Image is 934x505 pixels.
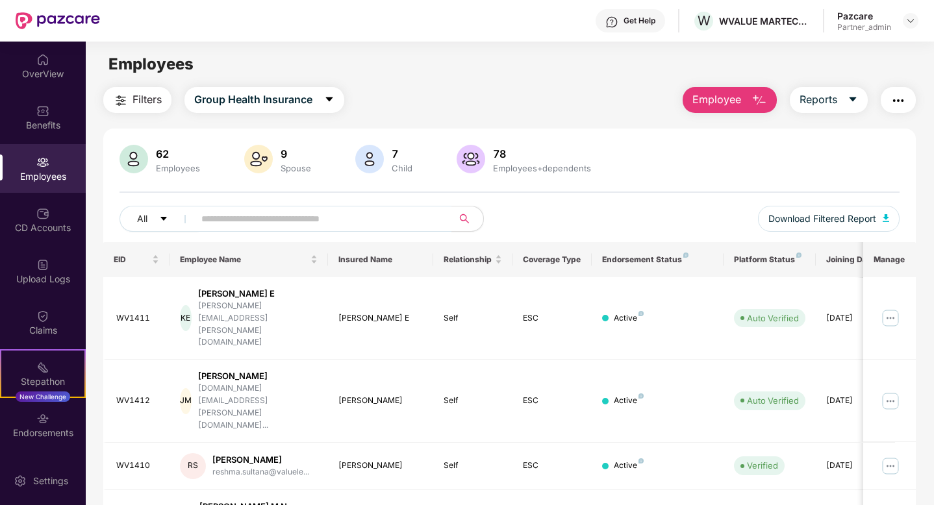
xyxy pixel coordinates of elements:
[523,395,581,407] div: ESC
[180,305,192,331] div: KE
[36,412,49,425] img: svg+xml;base64,PHN2ZyBpZD0iRW5kb3JzZW1lbnRzIiB4bWxucz0iaHR0cDovL3d3dy53My5vcmcvMjAwMC9zdmciIHdpZH...
[451,206,484,232] button: search
[490,147,594,160] div: 78
[36,53,49,66] img: svg+xml;base64,PHN2ZyBpZD0iSG9tZSIgeG1sbnM9Imh0dHA6Ly93d3cudzMub3JnLzIwMDAvc3ZnIiB3aWR0aD0iMjAiIG...
[389,163,415,173] div: Child
[826,395,885,407] div: [DATE]
[683,252,688,258] img: svg+xml;base64,PHN2ZyB4bWxucz0iaHR0cDovL3d3dy53My5vcmcvMjAwMC9zdmciIHdpZHRoPSI4IiBoZWlnaHQ9IjgiIH...
[278,163,314,173] div: Spouse
[16,12,100,29] img: New Pazcare Logo
[614,395,644,407] div: Active
[36,156,49,169] img: svg+xml;base64,PHN2ZyBpZD0iRW1wbG95ZWVzIiB4bWxucz0iaHR0cDovL3d3dy53My5vcmcvMjAwMC9zdmciIHdpZHRoPS...
[444,254,492,265] span: Relationship
[747,459,778,472] div: Verified
[16,391,70,402] div: New Challenge
[614,460,644,472] div: Active
[747,312,799,325] div: Auto Verified
[751,93,767,108] img: svg+xml;base64,PHN2ZyB4bWxucz0iaHR0cDovL3d3dy53My5vcmcvMjAwMC9zdmciIHhtbG5zOnhsaW5rPSJodHRwOi8vd3...
[790,87,868,113] button: Reportscaret-down
[137,212,147,226] span: All
[153,163,203,173] div: Employees
[523,312,581,325] div: ESC
[133,92,162,108] span: Filters
[444,460,502,472] div: Self
[758,206,900,232] button: Download Filtered Report
[198,288,318,300] div: [PERSON_NAME] E
[355,145,384,173] img: svg+xml;base64,PHN2ZyB4bWxucz0iaHR0cDovL3d3dy53My5vcmcvMjAwMC9zdmciIHhtbG5zOnhsaW5rPSJodHRwOi8vd3...
[444,312,502,325] div: Self
[36,207,49,220] img: svg+xml;base64,PHN2ZyBpZD0iQ0RfQWNjb3VudHMiIGRhdGEtbmFtZT0iQ0QgQWNjb3VudHMiIHhtbG5zPSJodHRwOi8vd3...
[719,15,810,27] div: WVALUE MARTECH PRIVATE LIMITED
[747,394,799,407] div: Auto Verified
[116,395,159,407] div: WV1412
[36,361,49,374] img: svg+xml;base64,PHN2ZyB4bWxucz0iaHR0cDovL3d3dy53My5vcmcvMjAwMC9zdmciIHdpZHRoPSIyMSIgaGVpZ2h0PSIyMC...
[826,460,885,472] div: [DATE]
[734,254,805,265] div: Platform Status
[624,16,655,26] div: Get Help
[1,375,84,388] div: Stepathon
[108,55,194,73] span: Employees
[29,474,72,487] div: Settings
[905,16,916,26] img: svg+xml;base64,PHN2ZyBpZD0iRHJvcGRvd24tMzJ4MzIiIHhtbG5zPSJodHRwOi8vd3d3LnczLm9yZy8yMDAwL3N2ZyIgd2...
[638,458,644,463] img: svg+xml;base64,PHN2ZyB4bWxucz0iaHR0cDovL3d3dy53My5vcmcvMjAwMC9zdmciIHdpZHRoPSI4IiBoZWlnaHQ9IjgiIH...
[614,312,644,325] div: Active
[338,395,423,407] div: [PERSON_NAME]
[244,145,273,173] img: svg+xml;base64,PHN2ZyB4bWxucz0iaHR0cDovL3d3dy53My5vcmcvMjAwMC9zdmciIHhtbG5zOnhsaW5rPSJodHRwOi8vd3...
[338,460,423,472] div: [PERSON_NAME]
[103,87,171,113] button: Filters
[180,388,192,414] div: JM
[113,93,129,108] img: svg+xml;base64,PHN2ZyB4bWxucz0iaHR0cDovL3d3dy53My5vcmcvMjAwMC9zdmciIHdpZHRoPSIyNCIgaGVpZ2h0PSIyNC...
[826,312,885,325] div: [DATE]
[159,214,168,225] span: caret-down
[880,391,901,412] img: manageButton
[683,87,777,113] button: Employee
[605,16,618,29] img: svg+xml;base64,PHN2ZyBpZD0iSGVscC0zMngzMiIgeG1sbnM9Imh0dHA6Ly93d3cudzMub3JnLzIwMDAvc3ZnIiB3aWR0aD...
[120,206,199,232] button: Allcaret-down
[698,13,711,29] span: W
[170,242,328,277] th: Employee Name
[338,312,423,325] div: [PERSON_NAME] E
[451,214,477,224] span: search
[36,105,49,117] img: svg+xml;base64,PHN2ZyBpZD0iQmVuZWZpdHMiIHhtbG5zPSJodHRwOi8vd3d3LnczLm9yZy8yMDAwL3N2ZyIgd2lkdGg9Ij...
[837,10,891,22] div: Pazcare
[180,254,308,265] span: Employee Name
[116,460,159,472] div: WV1410
[198,300,318,349] div: [PERSON_NAME][EMAIL_ADDRESS][PERSON_NAME][DOMAIN_NAME]
[212,466,309,478] div: reshma.sultana@valuele...
[768,212,876,226] span: Download Filtered Report
[198,370,318,382] div: [PERSON_NAME]
[512,242,592,277] th: Coverage Type
[444,395,502,407] div: Self
[389,147,415,160] div: 7
[120,145,148,173] img: svg+xml;base64,PHN2ZyB4bWxucz0iaHR0cDovL3d3dy53My5vcmcvMjAwMC9zdmciIHhtbG5zOnhsaW5rPSJodHRwOi8vd3...
[278,147,314,160] div: 9
[194,92,312,108] span: Group Health Insurance
[103,242,170,277] th: EID
[198,382,318,431] div: [DOMAIN_NAME][EMAIL_ADDRESS][PERSON_NAME][DOMAIN_NAME]...
[816,242,895,277] th: Joining Date
[800,92,837,108] span: Reports
[328,242,434,277] th: Insured Name
[433,242,512,277] th: Relationship
[36,258,49,271] img: svg+xml;base64,PHN2ZyBpZD0iVXBsb2FkX0xvZ3MiIGRhdGEtbmFtZT0iVXBsb2FkIExvZ3MiIHhtbG5zPSJodHRwOi8vd3...
[114,254,149,265] span: EID
[490,163,594,173] div: Employees+dependents
[180,453,206,479] div: RS
[890,93,906,108] img: svg+xml;base64,PHN2ZyB4bWxucz0iaHR0cDovL3d3dy53My5vcmcvMjAwMC9zdmciIHdpZHRoPSIyNCIgaGVpZ2h0PSIyNC...
[796,252,801,258] img: svg+xml;base64,PHN2ZyB4bWxucz0iaHR0cDovL3d3dy53My5vcmcvMjAwMC9zdmciIHdpZHRoPSI4IiBoZWlnaHQ9IjgiIH...
[457,145,485,173] img: svg+xml;base64,PHN2ZyB4bWxucz0iaHR0cDovL3d3dy53My5vcmcvMjAwMC9zdmciIHhtbG5zOnhsaW5rPSJodHRwOi8vd3...
[638,393,644,399] img: svg+xml;base64,PHN2ZyB4bWxucz0iaHR0cDovL3d3dy53My5vcmcvMjAwMC9zdmciIHdpZHRoPSI4IiBoZWlnaHQ9IjgiIH...
[324,94,334,106] span: caret-down
[153,147,203,160] div: 62
[692,92,741,108] span: Employee
[848,94,858,106] span: caret-down
[116,312,159,325] div: WV1411
[36,310,49,323] img: svg+xml;base64,PHN2ZyBpZD0iQ2xhaW0iIHhtbG5zPSJodHRwOi8vd3d3LnczLm9yZy8yMDAwL3N2ZyIgd2lkdGg9IjIwIi...
[523,460,581,472] div: ESC
[638,311,644,316] img: svg+xml;base64,PHN2ZyB4bWxucz0iaHR0cDovL3d3dy53My5vcmcvMjAwMC9zdmciIHdpZHRoPSI4IiBoZWlnaHQ9IjgiIH...
[880,456,901,476] img: manageButton
[863,242,916,277] th: Manage
[212,454,309,466] div: [PERSON_NAME]
[184,87,344,113] button: Group Health Insurancecaret-down
[880,308,901,328] img: manageButton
